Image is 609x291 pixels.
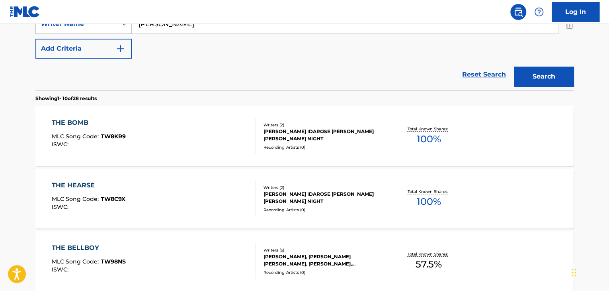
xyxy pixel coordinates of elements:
[264,144,384,150] div: Recording Artists ( 0 )
[565,14,574,34] img: Delete Criterion
[41,19,112,29] div: Writer Name
[572,261,576,285] div: Drag
[35,231,574,291] a: THE BELLBOYMLC Song Code:TW98NSISWC:Writers (6)[PERSON_NAME], [PERSON_NAME] [PERSON_NAME], [PERSO...
[569,253,609,291] iframe: Chat Widget
[35,39,132,59] button: Add Criteria
[264,269,384,275] div: Recording Artists ( 0 )
[10,6,40,18] img: MLC Logo
[35,106,574,166] a: THE BOMBMLC Song Code:TW8KR9ISWC:Writers (2)[PERSON_NAME] IDAROSE [PERSON_NAME] [PERSON_NAME] NIG...
[264,253,384,267] div: [PERSON_NAME], [PERSON_NAME] [PERSON_NAME], [PERSON_NAME], [PERSON_NAME], [PERSON_NAME]
[35,169,574,228] a: THE HEARSEMLC Song Code:TW8C9XISWC:Writers (2)[PERSON_NAME] IDAROSE [PERSON_NAME] [PERSON_NAME] N...
[552,2,599,22] a: Log In
[52,133,101,140] span: MLC Song Code :
[264,128,384,142] div: [PERSON_NAME] IDAROSE [PERSON_NAME] [PERSON_NAME] NIGHT
[416,195,441,209] span: 100 %
[101,195,125,203] span: TW8C9X
[416,132,441,146] span: 100 %
[52,243,126,253] div: THE BELLBOY
[52,203,70,210] span: ISWC :
[52,266,70,273] span: ISWC :
[52,118,126,128] div: THE BOMB
[264,207,384,213] div: Recording Artists ( 0 )
[264,247,384,253] div: Writers ( 6 )
[264,185,384,191] div: Writers ( 2 )
[52,141,70,148] span: ISWC :
[513,7,523,17] img: search
[407,251,450,257] p: Total Known Shares:
[514,67,574,87] button: Search
[35,95,97,102] p: Showing 1 - 10 of 28 results
[416,257,442,271] span: 57.5 %
[101,258,126,265] span: TW98NS
[52,258,101,265] span: MLC Song Code :
[101,133,126,140] span: TW8KR9
[52,181,125,190] div: THE HEARSE
[458,66,510,83] a: Reset Search
[264,191,384,205] div: [PERSON_NAME] IDAROSE [PERSON_NAME] [PERSON_NAME] NIGHT
[534,7,544,17] img: help
[264,122,384,128] div: Writers ( 2 )
[531,4,547,20] div: Help
[407,189,450,195] p: Total Known Shares:
[407,126,450,132] p: Total Known Shares:
[52,195,101,203] span: MLC Song Code :
[116,44,125,53] img: 9d2ae6d4665cec9f34b9.svg
[510,4,526,20] a: Public Search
